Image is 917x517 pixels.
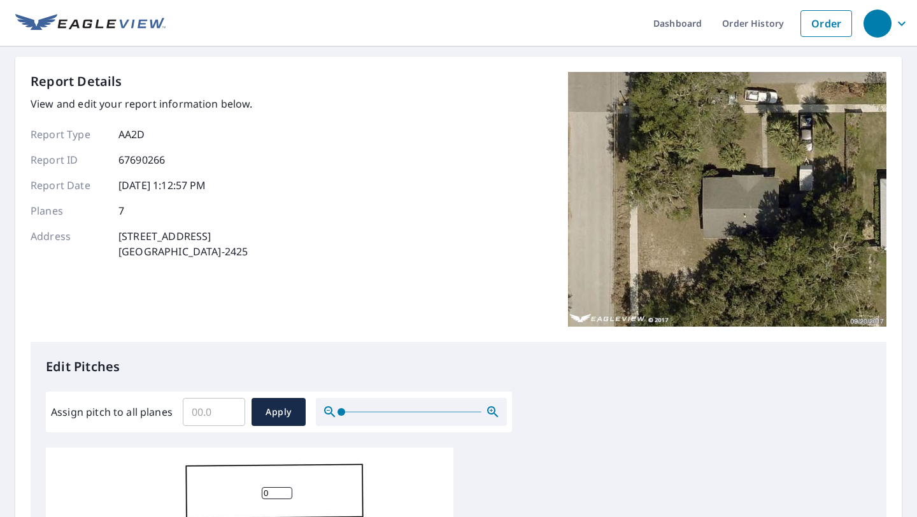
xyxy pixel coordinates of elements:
[31,203,107,218] p: Planes
[31,178,107,193] p: Report Date
[183,394,245,430] input: 00.0
[252,398,306,426] button: Apply
[118,127,145,142] p: AA2D
[118,203,124,218] p: 7
[118,229,248,259] p: [STREET_ADDRESS] [GEOGRAPHIC_DATA]-2425
[31,127,107,142] p: Report Type
[31,152,107,167] p: Report ID
[15,14,166,33] img: EV Logo
[46,357,871,376] p: Edit Pitches
[262,404,295,420] span: Apply
[31,96,253,111] p: View and edit your report information below.
[568,72,886,327] img: Top image
[51,404,173,420] label: Assign pitch to all planes
[31,72,122,91] p: Report Details
[118,152,165,167] p: 67690266
[800,10,852,37] a: Order
[31,229,107,259] p: Address
[118,178,206,193] p: [DATE] 1:12:57 PM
